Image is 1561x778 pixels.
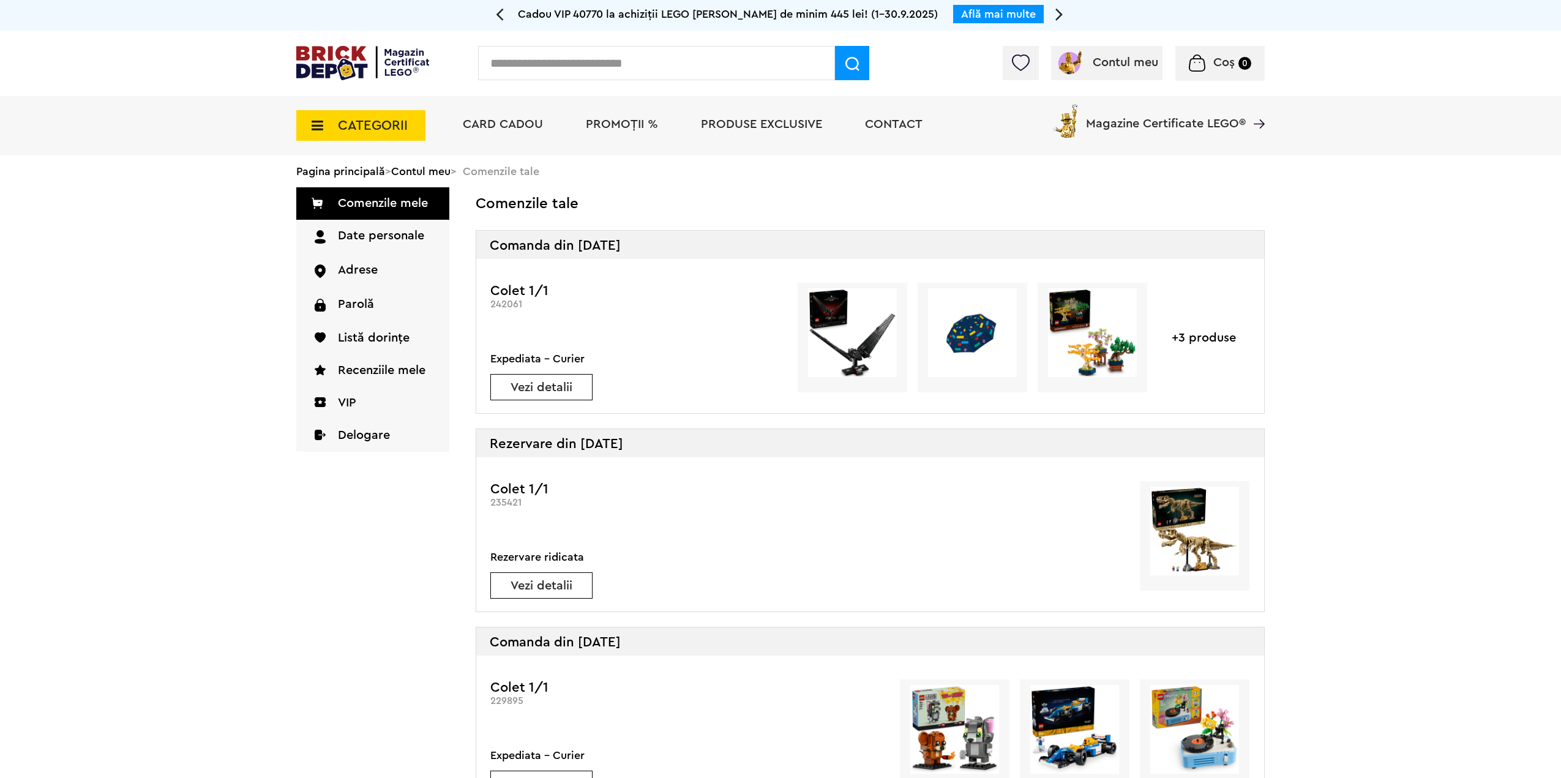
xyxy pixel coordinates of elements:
div: +3 produse [1158,283,1249,392]
a: Magazine Certificate LEGO® [1246,102,1265,114]
a: Vezi detalii [491,580,592,592]
a: Delogare [296,419,449,452]
a: VIP [296,387,449,419]
span: CATEGORII [338,119,408,132]
span: Contul meu [1093,56,1158,69]
a: Produse exclusive [701,118,822,130]
a: Card Cadou [463,118,543,130]
a: Parolă [296,288,449,322]
a: Recenziile mele [296,354,449,387]
small: 0 [1238,57,1251,70]
span: Cadou VIP 40770 la achiziții LEGO [PERSON_NAME] de minim 445 lei! (1-30.9.2025) [518,9,938,20]
h3: Colet 1/1 [490,679,776,695]
div: Expediata - Curier [490,350,593,367]
a: Află mai multe [961,9,1036,20]
a: Contul meu [1056,56,1158,69]
a: Contact [865,118,923,130]
span: Coș [1213,56,1235,69]
a: Listă dorințe [296,322,449,354]
div: Rezervare ridicata [490,548,593,566]
div: Comanda din [DATE] [476,231,1264,259]
div: 229895 [490,695,776,707]
div: Comanda din [DATE] [476,627,1264,656]
div: > > Comenzile tale [296,155,1265,187]
span: Magazine Certificate LEGO® [1086,102,1246,130]
a: Date personale [296,220,449,254]
a: Contul meu [391,166,451,177]
a: Comenzile mele [296,187,449,220]
a: Vezi detalii [491,381,592,394]
div: Expediata - Curier [490,747,593,764]
a: Pagina principală [296,166,385,177]
a: Adrese [296,254,449,288]
div: 242061 [490,299,776,310]
a: PROMOȚII % [586,118,658,130]
div: 235421 [490,497,776,509]
div: Rezervare din [DATE] [476,429,1264,457]
h2: Comenzile tale [476,196,1265,212]
h3: Colet 1/1 [490,283,776,299]
h3: Colet 1/1 [490,481,776,497]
